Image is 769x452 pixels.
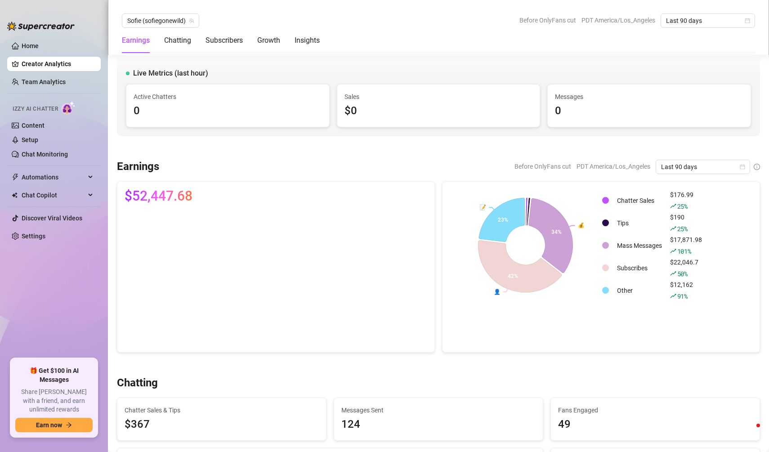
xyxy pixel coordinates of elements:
[677,292,688,300] span: 91 %
[738,421,760,443] iframe: Intercom live chat
[666,14,750,27] span: Last 90 days
[62,101,76,114] img: AI Chatter
[344,103,533,120] div: $0
[479,204,486,210] text: 📝
[22,233,45,240] a: Settings
[189,18,194,23] span: team
[613,280,666,301] td: Other
[677,247,691,255] span: 101 %
[613,235,666,256] td: Mass Messages
[745,18,750,23] span: calendar
[578,222,585,228] text: 💰
[677,224,688,233] span: 25 %
[125,189,192,203] span: $52,447.68
[134,103,322,120] div: 0
[670,270,676,277] span: rise
[344,92,533,102] span: Sales
[740,164,745,170] span: calendar
[670,225,676,232] span: rise
[164,35,191,46] div: Chatting
[670,235,702,256] div: $17,871.98
[15,388,93,414] span: Share [PERSON_NAME] with a friend, and earn unlimited rewards
[677,202,688,210] span: 25 %
[22,57,94,71] a: Creator Analytics
[670,293,676,299] span: rise
[670,257,702,279] div: $22,046.7
[22,78,66,85] a: Team Analytics
[117,160,159,174] h3: Earnings
[125,405,319,415] span: Chatter Sales & Tips
[127,14,194,27] span: Sofie (sofiegonewild)
[670,190,702,211] div: $176.99
[613,257,666,279] td: Subscribes
[66,422,72,428] span: arrow-right
[581,13,655,27] span: PDT America/Los_Angeles
[613,212,666,234] td: Tips
[257,35,280,46] div: Growth
[754,164,760,170] span: info-circle
[341,416,536,433] div: 124
[295,35,320,46] div: Insights
[670,212,702,234] div: $190
[555,103,743,120] div: 0
[122,35,150,46] div: Earnings
[22,122,45,129] a: Content
[494,288,501,295] text: 👤
[22,151,68,158] a: Chat Monitoring
[22,188,85,202] span: Chat Copilot
[12,192,18,198] img: Chat Copilot
[134,92,322,102] span: Active Chatters
[341,405,536,415] span: Messages Sent
[670,280,702,301] div: $12,162
[117,376,158,390] h3: Chatting
[670,203,676,209] span: rise
[22,170,85,184] span: Automations
[514,160,571,173] span: Before OnlyFans cut
[7,22,75,31] img: logo-BBDzfeDw.svg
[36,421,62,429] span: Earn now
[206,35,243,46] div: Subscribers
[558,405,752,415] span: Fans Engaged
[13,105,58,113] span: Izzy AI Chatter
[15,418,93,432] button: Earn nowarrow-right
[677,269,688,278] span: 50 %
[22,42,39,49] a: Home
[670,248,676,254] span: rise
[12,174,19,181] span: thunderbolt
[519,13,576,27] span: Before OnlyFans cut
[15,367,93,384] span: 🎁 Get $100 in AI Messages
[133,68,208,79] span: Live Metrics (last hour)
[613,190,666,211] td: Chatter Sales
[661,160,745,174] span: Last 90 days
[577,160,650,173] span: PDT America/Los_Angeles
[558,416,752,433] div: 49
[22,215,82,222] a: Discover Viral Videos
[22,136,38,143] a: Setup
[555,92,743,102] span: Messages
[125,416,319,433] span: $367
